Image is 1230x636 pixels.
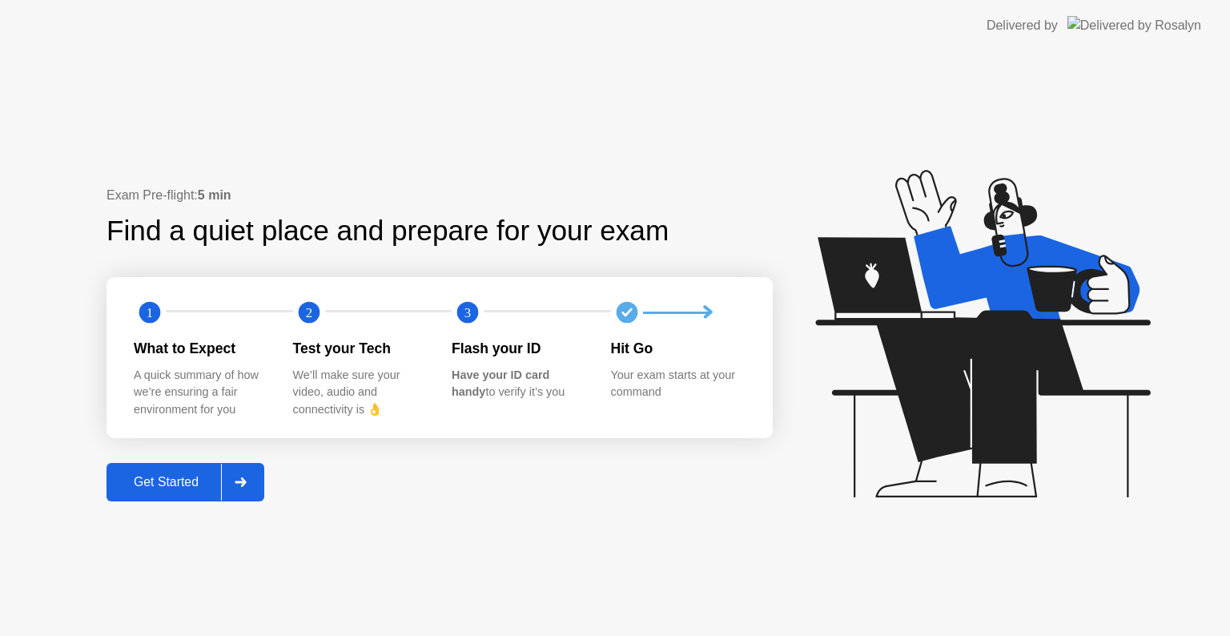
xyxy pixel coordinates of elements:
div: Test your Tech [293,338,427,359]
div: A quick summary of how we’re ensuring a fair environment for you [134,367,267,419]
div: Your exam starts at your command [611,367,745,401]
div: Hit Go [611,338,745,359]
div: Exam Pre-flight: [107,186,773,205]
img: Delivered by Rosalyn [1067,16,1201,34]
text: 2 [305,305,312,320]
text: 3 [464,305,471,320]
div: What to Expect [134,338,267,359]
div: to verify it’s you [452,367,585,401]
div: We’ll make sure your video, audio and connectivity is 👌 [293,367,427,419]
div: Flash your ID [452,338,585,359]
text: 1 [147,305,153,320]
b: 5 min [198,188,231,202]
b: Have your ID card handy [452,368,549,399]
div: Delivered by [987,16,1058,35]
div: Get Started [111,475,221,489]
button: Get Started [107,463,264,501]
div: Find a quiet place and prepare for your exam [107,210,671,252]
